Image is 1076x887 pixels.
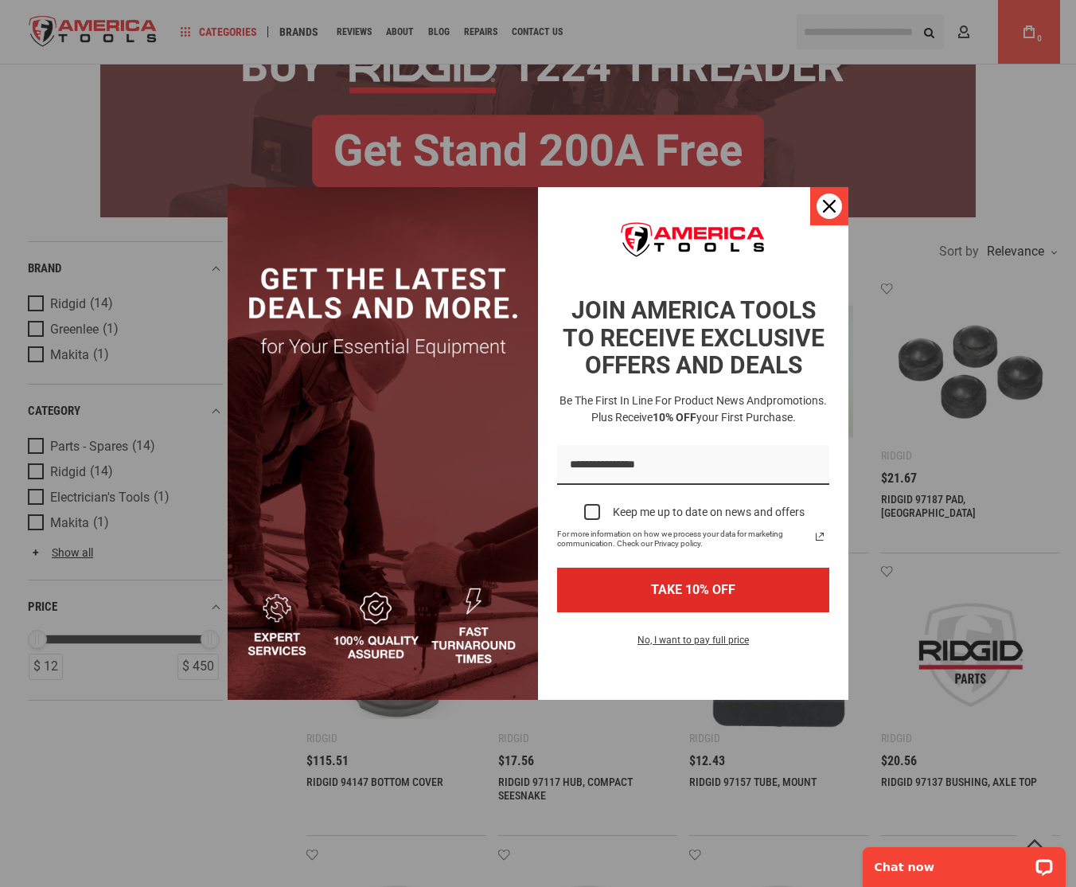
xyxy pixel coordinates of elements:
input: Email field [557,445,829,486]
div: Keep me up to date on news and offers [613,506,805,519]
button: TAKE 10% OFF [557,568,829,612]
svg: close icon [823,200,836,213]
strong: 10% OFF [653,411,696,424]
a: Read our Privacy Policy [810,527,829,546]
iframe: LiveChat chat widget [852,837,1076,887]
button: Close [810,187,848,225]
h3: Be the first in line for product news and [554,393,832,426]
button: No, I want to pay full price [625,631,762,658]
svg: link icon [810,527,829,546]
span: For more information on how we process your data for marketing communication. Check our Privacy p... [557,529,810,549]
span: promotions. Plus receive your first purchase. [591,394,828,424]
strong: JOIN AMERICA TOOLS TO RECEIVE EXCLUSIVE OFFERS AND DEALS [563,296,825,379]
